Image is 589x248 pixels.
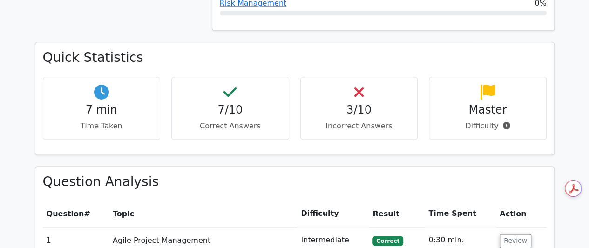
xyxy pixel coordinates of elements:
[369,201,425,227] th: Result
[51,103,153,117] h4: 7 min
[297,201,369,227] th: Difficulty
[496,201,546,227] th: Action
[43,50,547,66] h3: Quick Statistics
[437,103,539,117] h4: Master
[308,103,410,117] h4: 3/10
[179,121,281,132] p: Correct Answers
[47,209,84,218] span: Question
[51,121,153,132] p: Time Taken
[179,103,281,117] h4: 7/10
[372,236,403,245] span: Correct
[500,234,531,248] button: Review
[425,201,496,227] th: Time Spent
[43,201,109,227] th: #
[43,174,547,190] h3: Question Analysis
[308,121,410,132] p: Incorrect Answers
[437,121,539,132] p: Difficulty
[109,201,297,227] th: Topic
